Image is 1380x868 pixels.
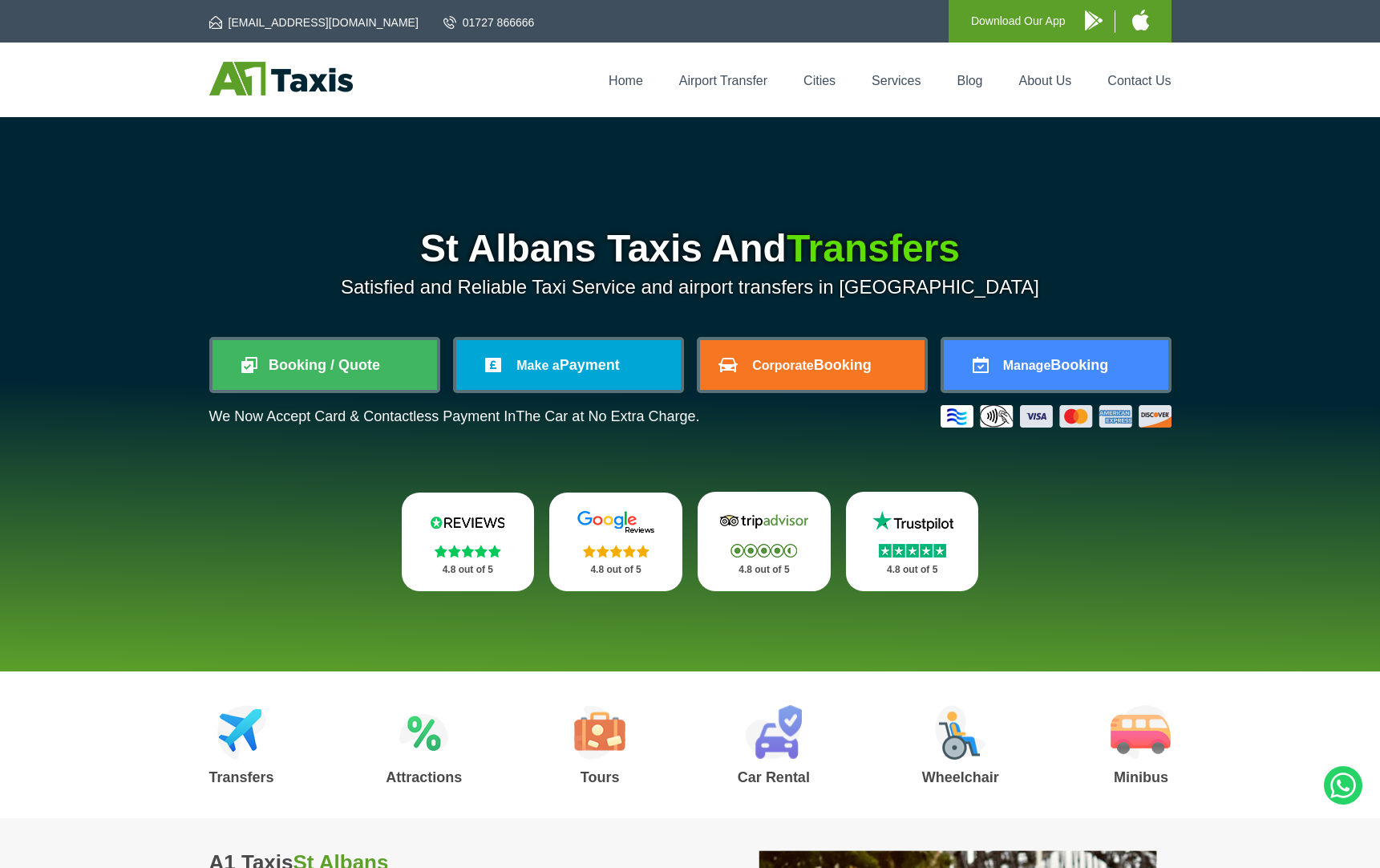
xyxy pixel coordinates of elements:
[419,560,517,580] p: 4.8 out of 5
[1085,10,1103,30] img: A1 Taxis Android App
[679,74,767,87] a: Airport Transfer
[1132,10,1149,30] img: A1 Taxis iPhone App
[745,705,802,760] img: Car Rental
[872,74,921,87] a: Services
[700,340,925,390] a: CorporateBooking
[399,705,448,760] img: Attractions
[803,74,836,87] a: Cities
[402,493,535,591] a: Reviews.io Stars 4.8 out of 5
[1107,74,1171,87] a: Contact Us
[846,492,979,591] a: Trustpilot Stars 4.8 out of 5
[864,560,961,580] p: 4.8 out of 5
[787,227,960,270] span: Transfers
[209,14,419,30] a: [EMAIL_ADDRESS][DOMAIN_NAME]
[574,770,625,785] h3: Tours
[609,74,643,87] a: Home
[957,74,982,87] a: Blog
[715,560,813,580] p: 4.8 out of 5
[1111,705,1171,760] img: Minibus
[567,560,665,580] p: 4.8 out of 5
[698,492,831,591] a: Tripadvisor Stars 4.8 out of 5
[944,340,1168,390] a: ManageBooking
[549,493,682,591] a: Google Stars 4.8 out of 5
[516,408,699,424] span: The Car at No Extra Charge.
[212,340,437,390] a: Booking / Quote
[879,544,946,558] img: Stars
[209,62,353,95] img: A1 Taxis St Albans LTD
[752,359,813,372] span: Corporate
[1003,359,1051,372] span: Manage
[209,770,274,785] h3: Transfers
[217,705,266,760] img: Airport Transfers
[435,545,501,558] img: Stars
[419,510,516,534] img: Reviews.io
[738,770,810,785] h3: Car Rental
[386,770,462,785] h3: Attractions
[1019,74,1072,87] a: About Us
[864,509,961,533] img: Trustpilot
[941,405,1172,428] img: Credit And Debit Cards
[574,705,625,760] img: Tours
[443,14,535,30] a: 01727 866666
[935,705,986,760] img: Wheelchair
[730,544,797,558] img: Stars
[971,11,1066,31] p: Download Our App
[209,276,1172,298] p: Satisfied and Reliable Taxi Service and airport transfers in [GEOGRAPHIC_DATA]
[209,408,700,425] p: We Now Accept Card & Contactless Payment In
[716,509,812,533] img: Tripadvisor
[922,770,999,785] h3: Wheelchair
[583,545,650,558] img: Stars
[568,510,664,534] img: Google
[1111,770,1171,785] h3: Minibus
[456,340,681,390] a: Make aPayment
[516,359,559,372] span: Make a
[209,229,1172,268] h1: St Albans Taxis And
